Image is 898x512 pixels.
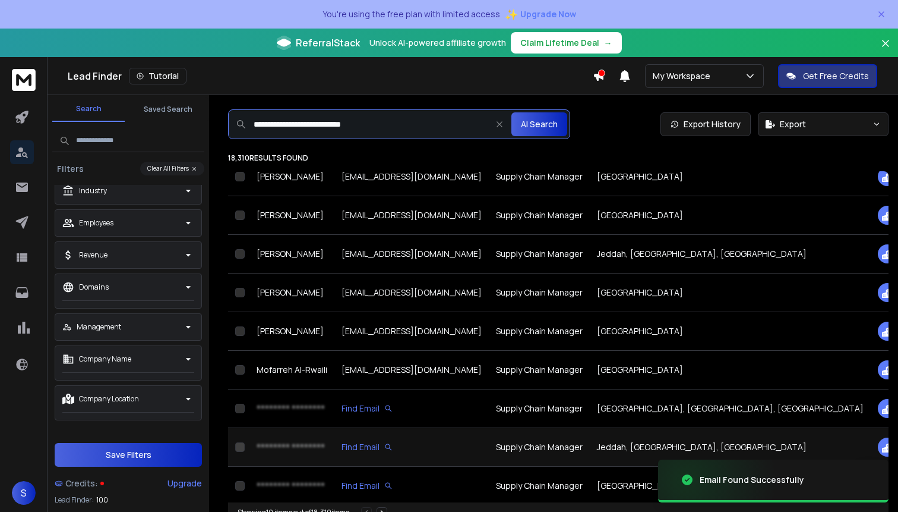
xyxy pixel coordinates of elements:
[342,287,482,299] div: [EMAIL_ADDRESS][DOMAIN_NAME]
[590,274,871,312] td: [GEOGRAPHIC_DATA]
[79,218,113,228] p: Employees
[228,153,888,163] p: 18,310 results found
[52,163,88,175] h3: Filters
[342,364,482,376] div: [EMAIL_ADDRESS][DOMAIN_NAME]
[780,118,806,130] span: Export
[79,394,139,404] p: Company Location
[505,6,518,23] span: ✨
[77,322,121,332] p: Management
[65,478,98,489] span: Credits:
[590,351,871,390] td: [GEOGRAPHIC_DATA]
[505,2,576,26] button: ✨Upgrade Now
[590,467,871,505] td: [GEOGRAPHIC_DATA]
[322,8,500,20] p: You're using the free plan with limited access
[590,312,871,351] td: [GEOGRAPHIC_DATA]
[167,478,202,489] div: Upgrade
[55,472,202,495] a: Credits:Upgrade
[590,235,871,274] td: Jeddah, [GEOGRAPHIC_DATA], [GEOGRAPHIC_DATA]
[257,364,327,375] span: Mofarreh Al-Rwaili
[489,390,590,428] td: Supply Chain Manager
[79,250,107,260] p: Revenue
[257,209,324,221] span: [PERSON_NAME]
[52,97,125,122] button: Search
[55,443,202,467] button: Save Filters
[489,428,590,467] td: Supply Chain Manager
[590,390,871,428] td: [GEOGRAPHIC_DATA], [GEOGRAPHIC_DATA], [GEOGRAPHIC_DATA]
[342,248,482,260] div: [EMAIL_ADDRESS][DOMAIN_NAME]
[590,196,871,235] td: [GEOGRAPHIC_DATA]
[520,8,576,20] span: Upgrade Now
[257,287,324,298] span: [PERSON_NAME]
[342,325,482,337] div: [EMAIL_ADDRESS][DOMAIN_NAME]
[489,158,590,196] td: Supply Chain Manager
[129,68,186,84] button: Tutorial
[511,112,567,136] button: AI Search
[489,351,590,390] td: Supply Chain Manager
[660,112,751,136] a: Export History
[79,354,131,364] p: Company Name
[778,64,877,88] button: Get Free Credits
[96,495,108,505] span: 100
[489,467,590,505] td: Supply Chain Manager
[140,162,204,175] button: Clear All Filters
[68,68,593,84] div: Lead Finder
[590,158,871,196] td: [GEOGRAPHIC_DATA]
[257,325,324,337] span: [PERSON_NAME]
[132,98,204,121] button: Saved Search
[12,481,36,505] button: S
[79,282,109,292] p: Domains
[489,196,590,235] td: Supply Chain Manager
[489,235,590,274] td: Supply Chain Manager
[342,480,482,492] div: Find Email
[489,274,590,312] td: Supply Chain Manager
[342,209,482,221] div: [EMAIL_ADDRESS][DOMAIN_NAME]
[604,37,612,49] span: →
[342,171,482,183] div: [EMAIL_ADDRESS][DOMAIN_NAME]
[511,32,622,54] button: Claim Lifetime Deal→
[653,70,715,82] p: My Workspace
[257,248,324,259] span: [PERSON_NAME]
[369,37,506,49] p: Unlock AI-powered affiliate growth
[296,36,360,50] span: ReferralStack
[700,474,804,486] div: Email Found Successfully
[803,70,869,82] p: Get Free Credits
[342,403,482,414] div: Find Email
[79,186,107,196] p: Industry
[257,171,324,182] span: [PERSON_NAME]
[590,428,871,467] td: Jeddah, [GEOGRAPHIC_DATA], [GEOGRAPHIC_DATA]
[55,495,94,505] p: Lead Finder:
[489,312,590,351] td: Supply Chain Manager
[342,441,482,453] div: Find Email
[878,36,893,64] button: Close banner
